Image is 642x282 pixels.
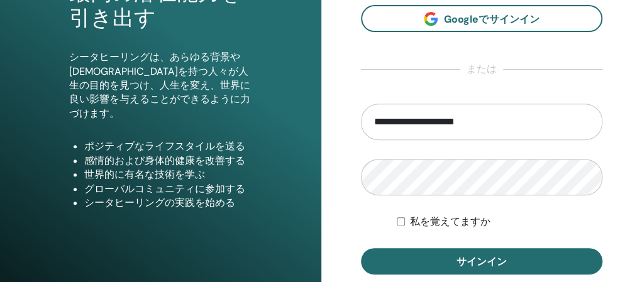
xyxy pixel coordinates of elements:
[84,139,245,153] font: ポジティブなライフスタイルを送る
[444,13,539,26] font: Googleでサインイン
[410,215,490,227] font: 私を覚えてますか
[84,168,205,181] font: 世界的に有名な技術を学ぶ
[397,214,602,229] div: 無期限または手動でログアウトするまで認証を維持する
[467,62,497,75] font: または
[361,5,603,32] a: Googleでサインイン
[84,154,245,167] font: 感情的および身体的健康を改善する
[84,182,245,195] font: グローバルコミュニティに参加する
[84,196,235,209] font: シータヒーリングの実践を始める
[361,248,603,274] button: サインイン
[457,255,507,268] font: サインイン
[69,50,250,120] font: シータヒーリングは、あらゆる背景や[DEMOGRAPHIC_DATA]を持つ人々が人生の目的を見つけ、人生を変え、世界に良い影響を与えることができるように力づけます。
